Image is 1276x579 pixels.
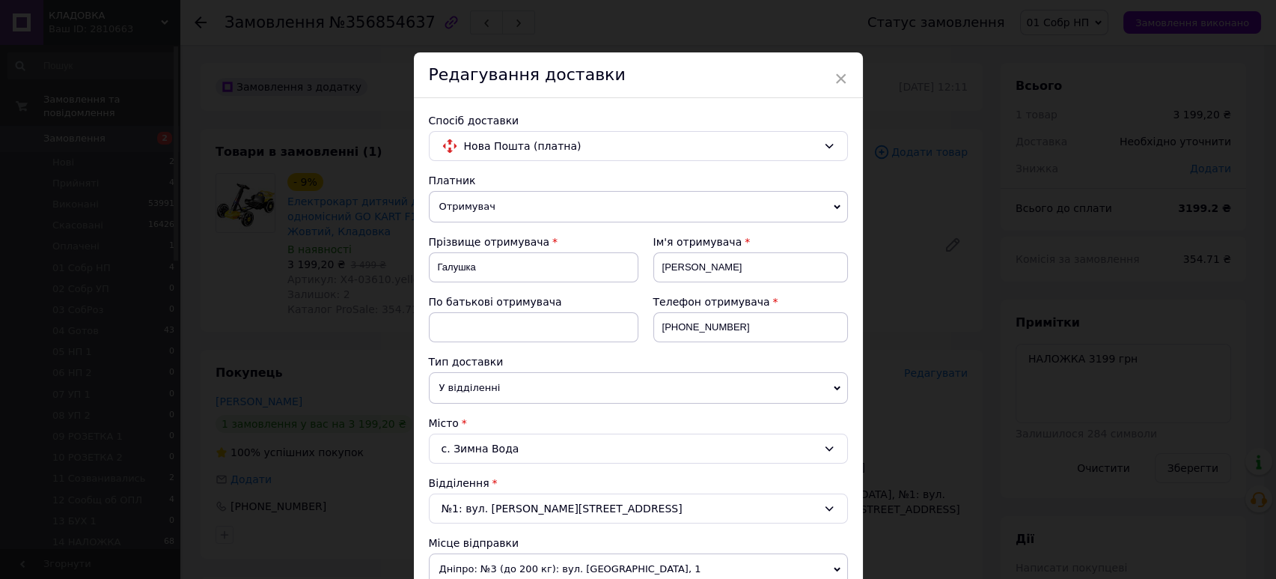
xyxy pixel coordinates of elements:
span: Тип доставки [429,356,504,368]
div: с. Зимна Вода [429,434,848,464]
span: × [834,66,848,91]
div: Редагування доставки [414,52,863,98]
span: Платник [429,175,476,187]
span: Прізвище отримувача [429,236,550,248]
div: Місто [429,416,848,431]
span: У відділенні [429,372,848,404]
span: Місце відправки [429,537,519,549]
input: +380 [653,312,848,342]
span: Ім'я отримувача [653,236,742,248]
div: Спосіб доставки [429,113,848,128]
div: №1: вул. [PERSON_NAME][STREET_ADDRESS] [429,494,848,524]
span: Телефон отримувача [653,296,770,308]
span: Нова Пошта (платна) [464,138,817,154]
span: Отримувач [429,191,848,222]
div: Відділення [429,476,848,491]
span: По батькові отримувача [429,296,562,308]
